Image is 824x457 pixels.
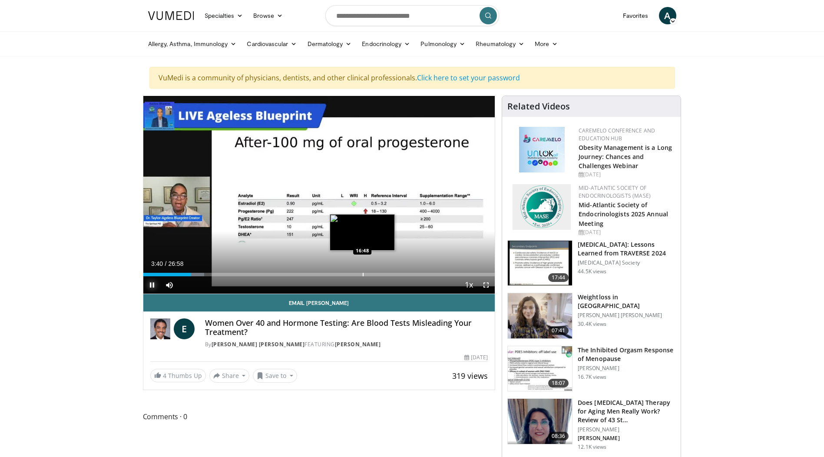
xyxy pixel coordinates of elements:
div: By FEATURING [205,341,488,348]
img: 1317c62a-2f0d-4360-bee0-b1bff80fed3c.150x105_q85_crop-smart_upscale.jpg [508,241,572,286]
a: Mid-Atlantic Society of Endocrinologists 2025 Annual Meeting [579,201,668,227]
div: VuMedi is a community of physicians, dentists, and other clinical professionals. [149,67,675,89]
span: Comments 0 [143,411,496,422]
img: f382488c-070d-4809-84b7-f09b370f5972.png.150x105_q85_autocrop_double_scale_upscale_version-0.2.png [513,184,571,230]
span: 08:36 [548,432,569,440]
input: Search topics, interventions [325,5,499,26]
button: Mute [161,276,178,294]
a: Dermatology [302,35,357,53]
a: Click here to set your password [417,73,520,83]
h3: [MEDICAL_DATA]: Lessons Learned from TRAVERSE 2024 [578,240,675,258]
div: Progress Bar [143,273,495,276]
a: [PERSON_NAME] [335,341,381,348]
h4: Related Videos [507,101,570,112]
h4: Women Over 40 and Hormone Testing: Are Blood Tests Misleading Your Treatment? [205,318,488,337]
h3: The Inhibited Orgasm Response of Menopause [578,346,675,363]
a: 4 Thumbs Up [150,369,206,382]
a: Favorites [618,7,654,24]
a: Mid-Atlantic Society of Endocrinologists (MASE) [579,184,651,199]
a: E [174,318,195,339]
span: 3:40 [151,260,163,267]
a: Pulmonology [415,35,470,53]
span: / [165,260,167,267]
a: More [529,35,563,53]
a: Endocrinology [357,35,415,53]
img: 1fb63f24-3a49-41d9-af93-8ce49bfb7a73.png.150x105_q85_crop-smart_upscale.png [508,399,572,444]
img: 45df64a9-a6de-482c-8a90-ada250f7980c.png.150x105_q85_autocrop_double_scale_upscale_version-0.2.jpg [519,127,565,172]
img: 283c0f17-5e2d-42ba-a87c-168d447cdba4.150x105_q85_crop-smart_upscale.jpg [508,346,572,391]
p: [PERSON_NAME] [578,426,675,433]
span: 18:07 [548,379,569,387]
p: [PERSON_NAME] [578,435,675,442]
button: Save to [253,369,297,383]
a: 08:36 Does [MEDICAL_DATA] Therapy for Aging Men Really Work? Review of 43 St… [PERSON_NAME] [PERS... [507,398,675,450]
p: [PERSON_NAME] [578,365,675,372]
a: 18:07 The Inhibited Orgasm Response of Menopause [PERSON_NAME] 16.7K views [507,346,675,392]
a: Email [PERSON_NAME] [143,294,495,311]
p: 44.5K views [578,268,606,275]
button: Playback Rate [460,276,477,294]
video-js: Video Player [143,96,495,294]
a: Browse [248,7,288,24]
button: Share [209,369,250,383]
p: 16.7K views [578,374,606,381]
img: Dr. Eldred B. Taylor [150,318,170,339]
span: 26:58 [168,260,183,267]
div: [DATE] [579,228,674,236]
img: image.jpeg [330,214,395,251]
span: 17:44 [548,273,569,282]
a: Rheumatology [470,35,529,53]
button: Pause [143,276,161,294]
img: VuMedi Logo [148,11,194,20]
a: Allergy, Asthma, Immunology [143,35,242,53]
p: [MEDICAL_DATA] Society [578,259,675,266]
p: [PERSON_NAME] [PERSON_NAME] [578,312,675,319]
button: Fullscreen [477,276,495,294]
a: 07:41 Weightloss in [GEOGRAPHIC_DATA] [PERSON_NAME] [PERSON_NAME] 30.4K views [507,293,675,339]
h3: Does [MEDICAL_DATA] Therapy for Aging Men Really Work? Review of 43 St… [578,398,675,424]
a: [PERSON_NAME] [PERSON_NAME] [212,341,305,348]
a: CaReMeLO Conference and Education Hub [579,127,655,142]
div: [DATE] [464,354,488,361]
div: [DATE] [579,171,674,179]
h3: Weightloss in [GEOGRAPHIC_DATA] [578,293,675,310]
span: 4 [163,371,166,380]
img: 9983fed1-7565-45be-8934-aef1103ce6e2.150x105_q85_crop-smart_upscale.jpg [508,293,572,338]
a: Specialties [199,7,248,24]
a: Cardiovascular [242,35,302,53]
p: 12.1K views [578,444,606,450]
p: 30.4K views [578,321,606,328]
span: 319 views [452,371,488,381]
a: Obesity Management is a Long Journey: Chances and Challenges Webinar [579,143,672,170]
a: 17:44 [MEDICAL_DATA]: Lessons Learned from TRAVERSE 2024 [MEDICAL_DATA] Society 44.5K views [507,240,675,286]
span: 07:41 [548,326,569,335]
a: A [659,7,676,24]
